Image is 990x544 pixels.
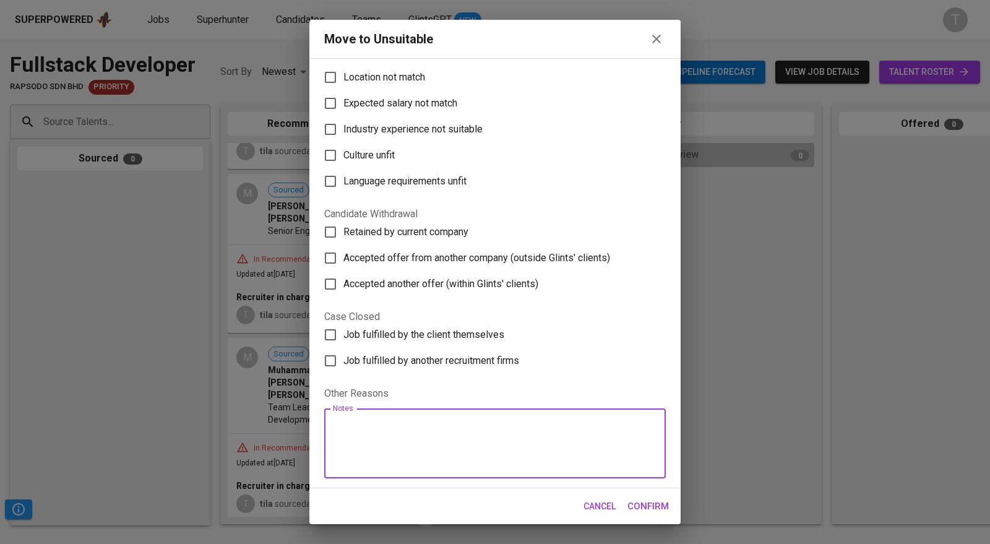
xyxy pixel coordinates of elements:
[343,225,468,240] span: Retained by current company
[343,96,457,111] span: Expected salary not match
[324,209,418,219] legend: Candidate Withdrawal
[324,379,666,408] legend: Other Reasons
[343,277,538,291] span: Accepted another offer (within Glints' clients)
[627,498,669,514] span: Confirm
[621,493,676,519] button: Confirm
[343,327,504,342] span: Job fulfilled by the client themselves
[343,174,467,189] span: Language requirements unfit
[343,148,395,163] span: Culture unfit
[343,122,483,137] span: Industry experience not suitable
[583,499,616,514] span: Cancel
[324,30,433,48] div: Move to Unsuitable
[343,251,610,266] span: Accepted offer from another company (outside Glints' clients)
[343,353,519,368] span: Job fulfilled by another recruitment firms
[343,70,425,85] span: Location not match
[579,495,621,518] button: Cancel
[324,312,380,322] legend: Case Closed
